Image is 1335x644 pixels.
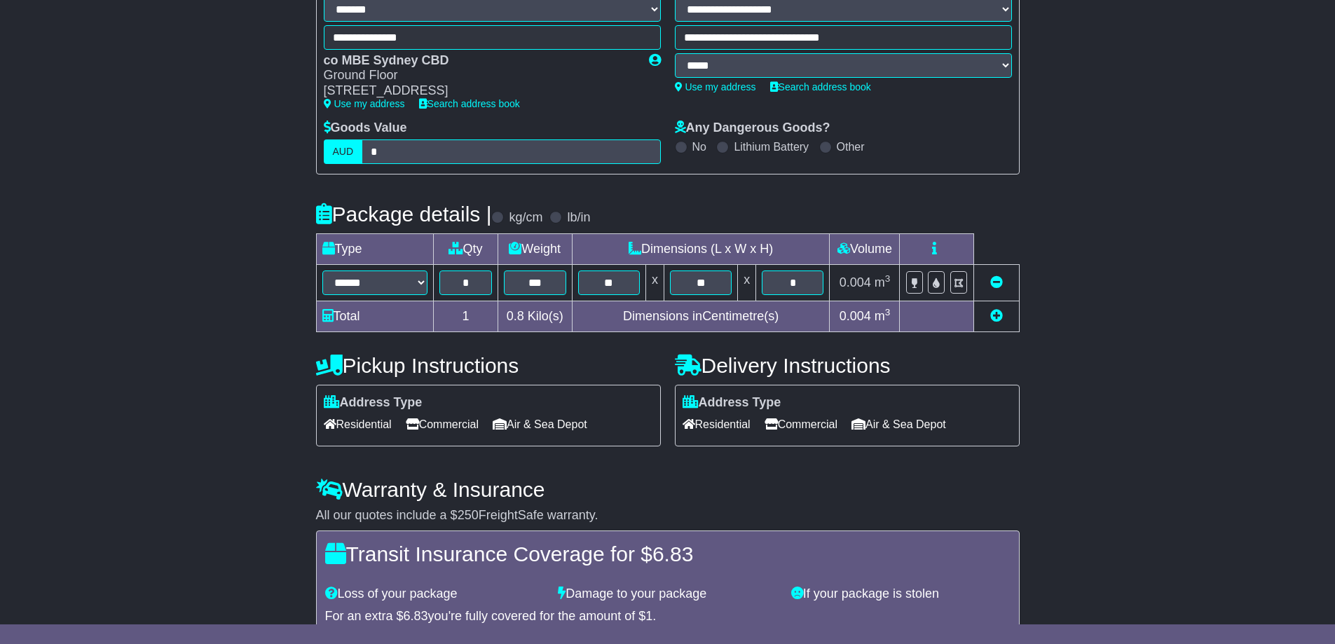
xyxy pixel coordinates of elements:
a: Add new item [990,309,1003,323]
div: Loss of your package [318,587,552,602]
label: Other [837,140,865,153]
h4: Delivery Instructions [675,354,1020,377]
span: 0.8 [507,309,524,323]
span: 0.004 [840,309,871,323]
td: Dimensions in Centimetre(s) [572,301,830,331]
div: Ground Floor [324,68,635,83]
h4: Warranty & Insurance [316,478,1020,501]
td: Kilo(s) [498,301,572,331]
label: Address Type [324,395,423,411]
label: Address Type [683,395,781,411]
div: co MBE Sydney CBD [324,53,635,69]
td: Dimensions (L x W x H) [572,233,830,264]
span: 0.004 [840,275,871,289]
span: 1 [645,609,652,623]
a: Use my address [324,98,405,109]
span: 6.83 [652,542,693,566]
td: Type [316,233,434,264]
td: Weight [498,233,572,264]
span: 6.83 [404,609,428,623]
label: lb/in [567,210,590,226]
td: x [646,264,664,301]
label: kg/cm [509,210,542,226]
h4: Transit Insurance Coverage for $ [325,542,1011,566]
sup: 3 [885,273,891,284]
label: AUD [324,139,363,164]
span: Commercial [765,413,837,435]
sup: 3 [885,307,891,317]
label: Lithium Battery [734,140,809,153]
div: If your package is stolen [784,587,1018,602]
a: Use my address [675,81,756,93]
span: m [875,309,891,323]
label: Goods Value [324,121,407,136]
span: Air & Sea Depot [493,413,587,435]
span: m [875,275,891,289]
h4: Pickup Instructions [316,354,661,377]
td: 1 [434,301,498,331]
label: Any Dangerous Goods? [675,121,830,136]
h4: Package details | [316,203,492,226]
a: Search address book [770,81,871,93]
span: Commercial [406,413,479,435]
a: Remove this item [990,275,1003,289]
span: Residential [683,413,751,435]
td: x [738,264,756,301]
label: No [692,140,706,153]
span: Residential [324,413,392,435]
div: [STREET_ADDRESS] [324,83,635,99]
a: Search address book [419,98,520,109]
span: 250 [458,508,479,522]
div: Damage to your package [551,587,784,602]
div: All our quotes include a $ FreightSafe warranty. [316,508,1020,523]
td: Volume [830,233,900,264]
td: Total [316,301,434,331]
td: Qty [434,233,498,264]
div: For an extra $ you're fully covered for the amount of $ . [325,609,1011,624]
span: Air & Sea Depot [851,413,946,435]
